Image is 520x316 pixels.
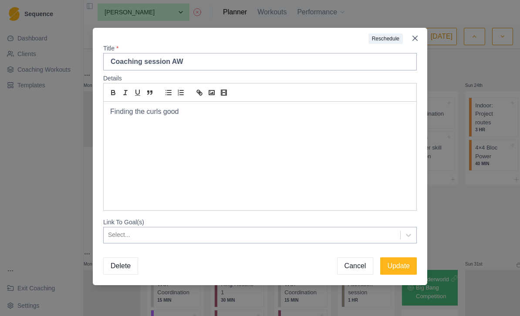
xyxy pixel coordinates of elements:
[368,33,403,44] button: Reschedule
[107,87,119,98] button: bold
[119,87,132,98] button: italic
[380,257,417,275] button: Update
[206,87,218,98] button: image
[103,257,138,275] button: Delete
[144,87,156,98] button: blockquote
[218,87,230,98] button: video
[103,218,417,243] label: Link To Goal(s)
[408,31,422,45] button: Close
[162,87,175,98] button: list: bullet
[108,230,110,239] input: Link To Goal(s)Select...
[175,87,187,98] button: list: ordered
[103,44,412,53] label: Title
[103,74,412,83] label: Details
[337,257,374,275] button: Cancel
[193,87,206,98] button: link
[132,87,144,98] button: underline
[103,53,417,70] input: Awesome training day
[110,107,410,117] p: Finding the curls good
